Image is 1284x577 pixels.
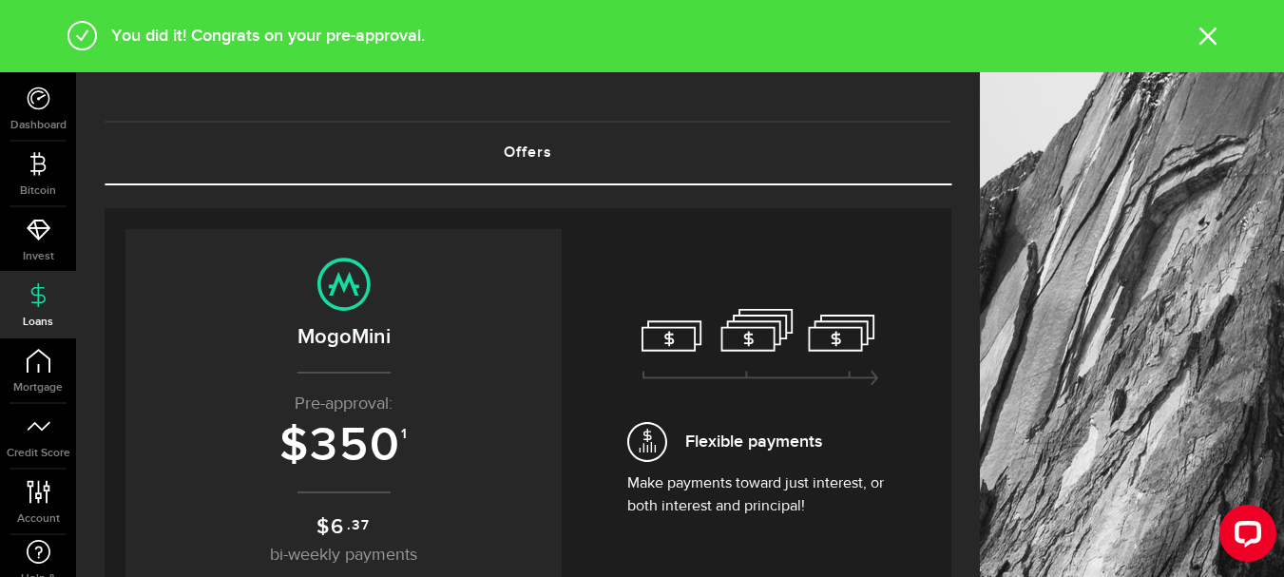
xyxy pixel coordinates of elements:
[270,547,417,564] span: bi-weekly payments
[627,472,893,518] p: Make payments toward just interest, or both interest and principal!
[144,321,543,353] h2: MogoMini
[310,417,401,474] span: 350
[316,514,331,540] span: $
[105,123,951,183] a: Offers
[347,515,371,536] sup: .37
[401,426,409,443] sup: 1
[144,392,543,417] p: Pre-approval:
[1204,497,1284,577] iframe: LiveChat chat widget
[98,24,1198,48] div: You did it! Congrats on your pre-approval.
[279,417,310,474] span: $
[105,121,951,185] ul: Tabs Navigation
[685,429,822,454] span: Flexible payments
[331,514,345,540] span: 6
